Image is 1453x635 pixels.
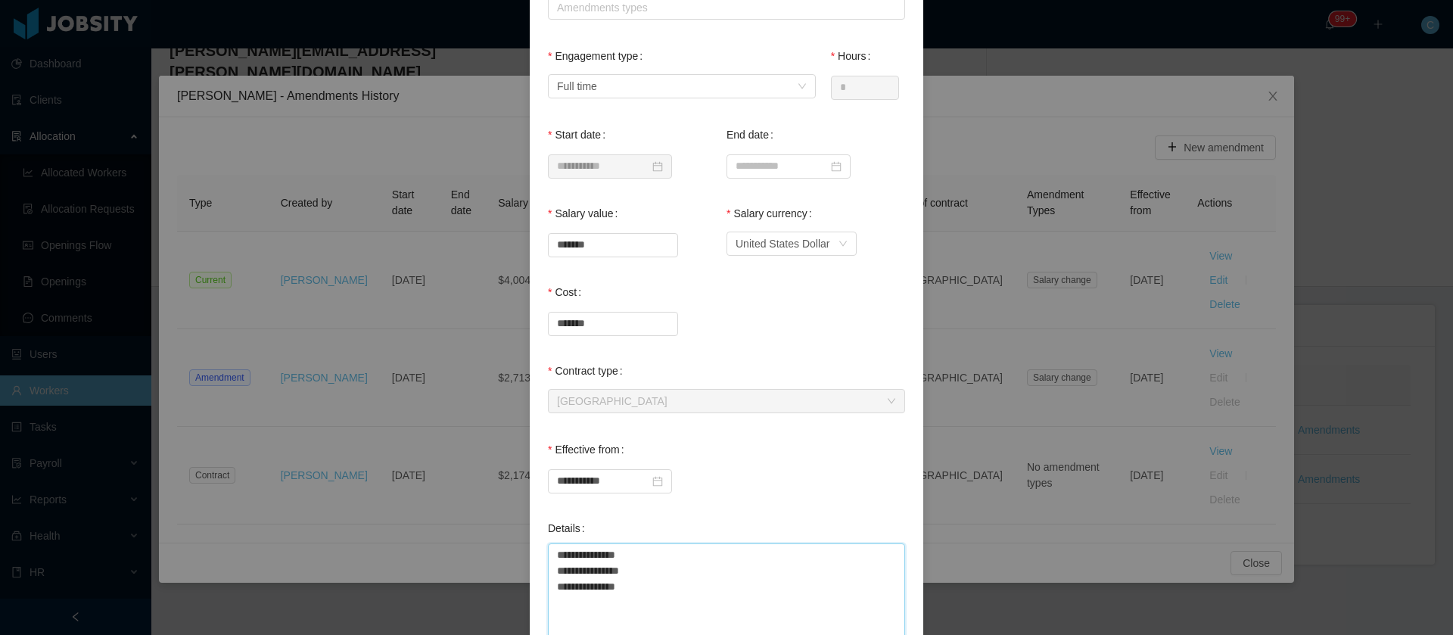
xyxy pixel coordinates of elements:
[887,397,896,407] i: icon: down
[798,82,807,92] i: icon: down
[831,50,877,62] label: Hours
[736,232,830,255] div: United States Dollar
[548,286,587,298] label: Cost
[839,239,848,250] i: icon: down
[726,207,818,219] label: Salary currency
[832,76,898,99] input: Engagement hours Hours
[548,50,649,62] label: Engagement type
[652,161,663,172] i: icon: calendar
[557,75,597,98] div: Full time
[548,365,629,377] label: Contract type
[652,476,663,487] i: icon: calendar
[548,129,611,141] label: Start date
[548,207,624,219] label: Salary value
[548,444,630,456] label: Effective from
[549,313,677,335] input: Cost
[548,522,591,534] label: Details
[831,161,842,172] i: icon: calendar
[557,390,667,412] div: Ecuador
[726,129,779,141] label: End date
[549,234,677,257] input: Salary Salary value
